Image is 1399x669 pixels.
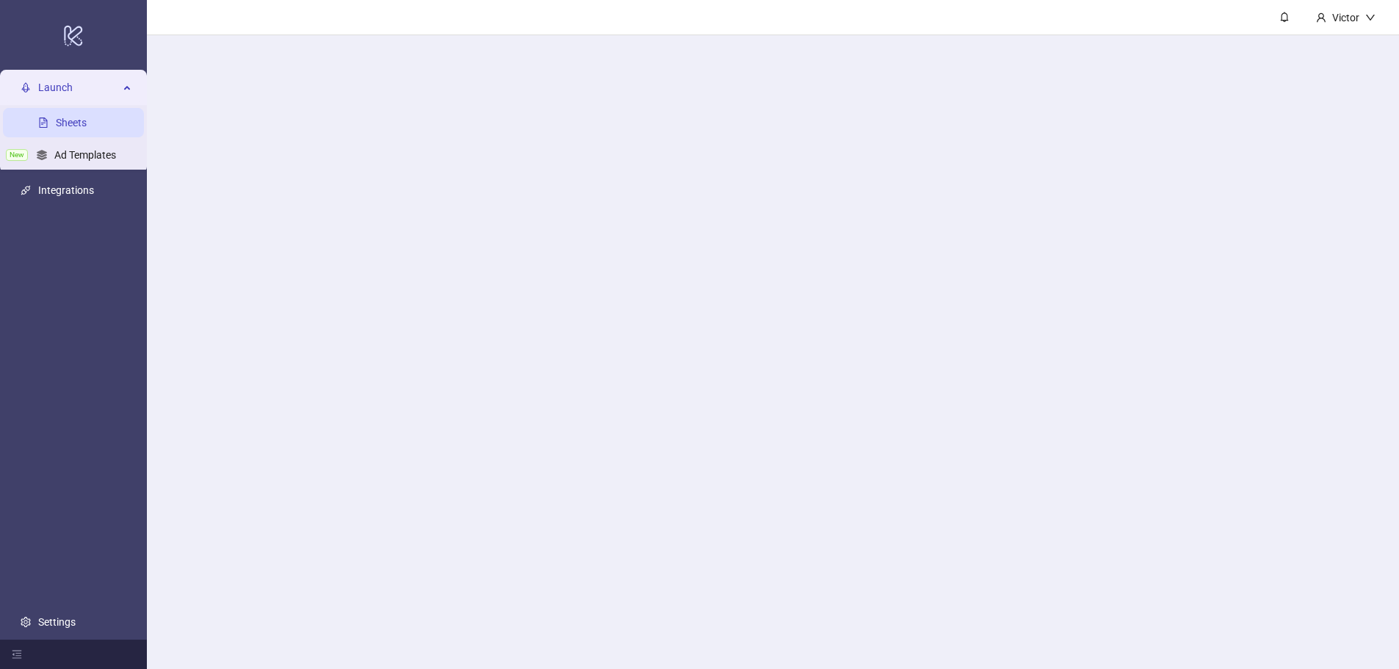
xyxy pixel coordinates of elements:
span: user [1316,12,1326,23]
span: bell [1279,12,1290,22]
span: rocket [21,82,31,93]
span: down [1365,12,1375,23]
a: Integrations [38,184,94,196]
span: Launch [38,73,119,102]
span: menu-fold [12,649,22,659]
a: Sheets [56,117,87,129]
a: Settings [38,616,76,628]
div: Victor [1326,10,1365,26]
a: Ad Templates [54,149,116,161]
